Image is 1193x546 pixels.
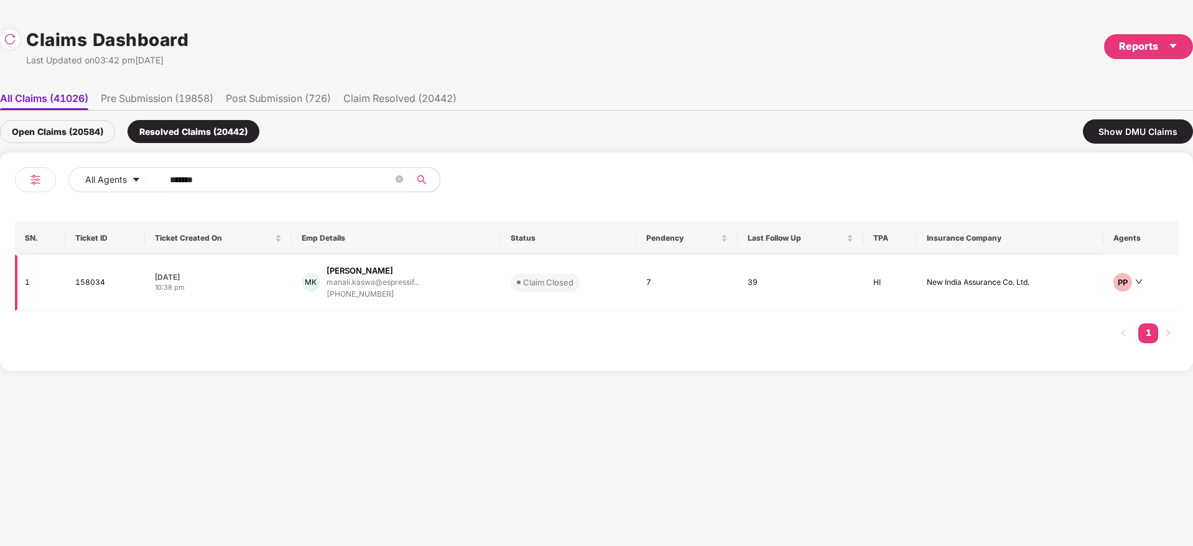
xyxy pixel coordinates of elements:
h1: Claims Dashboard [26,26,188,53]
span: caret-down [1168,41,1178,51]
span: search [409,175,434,185]
button: left [1113,323,1133,343]
td: New India Assurance Co. Ltd. [917,255,1103,311]
th: Agents [1103,221,1178,255]
a: 1 [1138,323,1158,342]
li: Previous Page [1113,323,1133,343]
div: Resolved Claims (20442) [128,120,259,143]
span: close-circle [396,175,403,183]
span: Ticket Created On [155,233,272,243]
img: svg+xml;base64,PHN2ZyB4bWxucz0iaHR0cDovL3d3dy53My5vcmcvMjAwMC9zdmciIHdpZHRoPSIyNCIgaGVpZ2h0PSIyNC... [28,172,43,187]
button: search [409,167,440,192]
td: 158034 [65,255,145,311]
th: TPA [863,221,916,255]
div: [PHONE_NUMBER] [327,289,419,300]
div: Show DMU Claims [1083,119,1193,144]
img: svg+xml;base64,PHN2ZyBpZD0iUmVsb2FkLTMyeDMyIiB4bWxucz0iaHR0cDovL3d3dy53My5vcmcvMjAwMC9zdmciIHdpZH... [4,33,16,45]
span: down [1135,278,1143,285]
th: SN. [15,221,65,255]
div: Claim Closed [523,276,573,289]
li: Pre Submission (19858) [101,92,213,110]
span: Last Follow Up [748,233,845,243]
span: left [1120,329,1127,336]
span: caret-down [132,175,141,185]
div: manali.kaswa@espressif... [327,278,419,286]
span: Pendency [646,233,718,243]
span: close-circle [396,174,403,186]
th: Pendency [636,221,738,255]
div: [DATE] [155,272,282,282]
th: Status [501,221,636,255]
th: Last Follow Up [738,221,864,255]
li: 1 [1138,323,1158,343]
li: Claim Resolved (20442) [343,92,457,110]
button: right [1158,323,1178,343]
div: MK [302,273,320,292]
th: Ticket ID [65,221,145,255]
td: 7 [636,255,738,311]
div: PP [1113,273,1132,292]
th: Insurance Company [917,221,1103,255]
div: Last Updated on 03:42 pm[DATE] [26,53,188,67]
td: HI [863,255,916,311]
li: Post Submission (726) [226,92,331,110]
th: Ticket Created On [145,221,292,255]
div: 10:38 pm [155,282,282,293]
td: 1 [15,255,65,311]
div: Reports [1119,39,1178,54]
td: 39 [738,255,864,311]
th: Emp Details [292,221,501,255]
div: [PERSON_NAME] [327,265,393,277]
button: All Agentscaret-down [68,167,167,192]
span: right [1164,329,1172,336]
li: Next Page [1158,323,1178,343]
span: All Agents [85,173,127,187]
